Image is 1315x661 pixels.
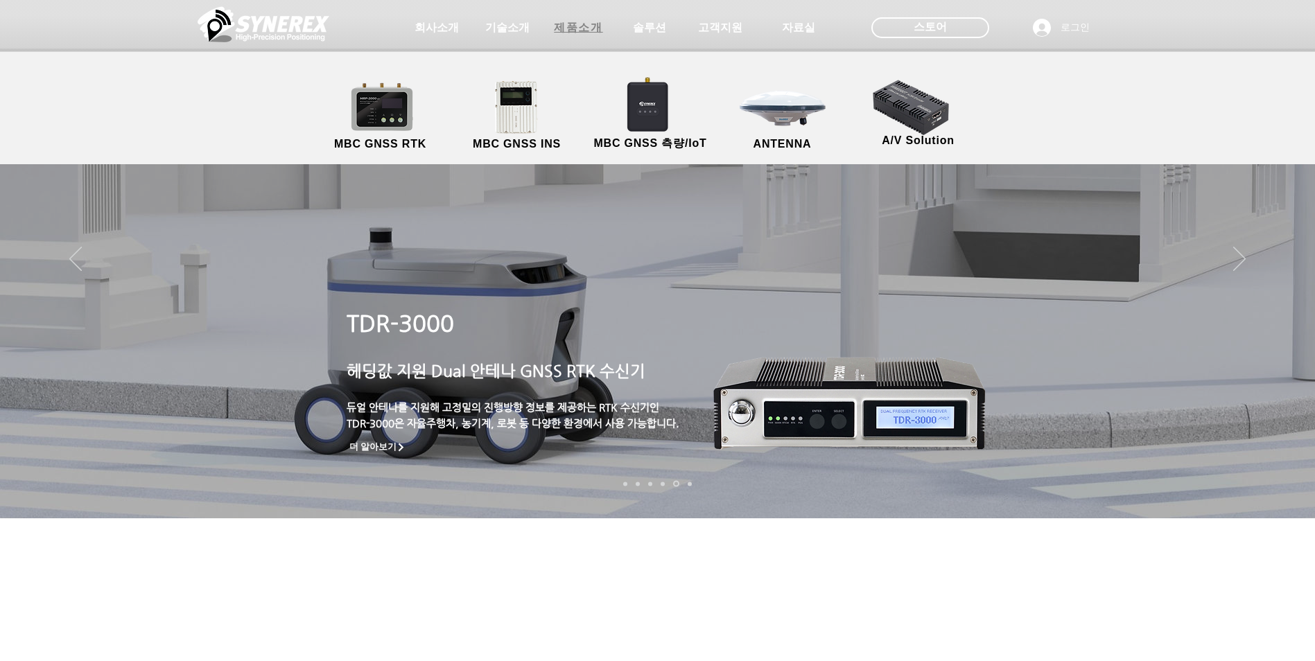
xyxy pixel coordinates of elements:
[347,401,659,413] a: 듀얼 안테나를 지원해 고정밀의 진행방향 정보를 제공하는 RTK 수신기인
[1023,15,1099,41] button: 로그인
[476,77,561,137] img: MGI2000_front-removebg-preview (1).png
[882,134,955,147] span: A/V Solution
[473,138,561,150] span: MBC GNSS INS
[661,482,665,486] a: 자율주행
[583,80,718,152] a: MBC GNSS 측량/IoT
[686,14,755,42] a: 고객지원
[623,482,627,486] a: 로봇- SMC 2000
[615,14,684,42] a: 솔루션
[415,21,459,35] span: 회사소개
[688,482,692,486] a: 정밀농업
[782,21,815,35] span: 자료실
[69,247,82,273] button: 이전
[648,482,652,486] a: 측량 IoT
[347,310,454,337] a: TDR-3000
[455,80,580,152] a: MBC GNSS INS
[613,69,684,139] img: SynRTK__.png
[698,21,742,35] span: 고객지원
[334,138,426,150] span: MBC GNSS RTK
[754,138,812,150] span: ANTENNA
[914,19,947,35] span: 스토어
[673,481,679,487] a: 로봇
[871,17,989,38] div: 스토어
[720,80,845,152] a: ANTENNA
[554,21,602,35] span: 제품소개
[318,80,443,152] a: MBC GNSS RTK
[347,417,679,429] a: TDR-3000은 자율주행차, 농기계, 로봇 등 다양한 환경에서 사용 가능합니다.
[712,346,992,461] img: TDR-3000-removebg-preview.png
[198,3,329,45] img: 씨너렉스_White_simbol_대지 1.png
[347,362,645,380] a: 헤딩값 지원 Dual 안테나 GNSS RTK 수신기
[856,76,981,149] a: A/V Solution
[485,21,530,35] span: 기술소개
[402,14,471,42] a: 회사소개
[764,14,833,42] a: 자료실
[544,14,613,42] a: 제품소개
[1056,21,1095,35] span: 로그인
[593,136,706,151] span: MBC GNSS 측량/IoT
[1233,247,1246,273] button: 다음
[349,441,397,453] span: 더 알아보기
[473,14,542,42] a: 기술소개
[342,439,413,456] a: 더 알아보기
[619,481,696,487] nav: 슬라이드
[633,21,666,35] span: 솔루션
[636,482,640,486] a: 드론 8 - SMC 2000
[1156,601,1315,661] iframe: Wix Chat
